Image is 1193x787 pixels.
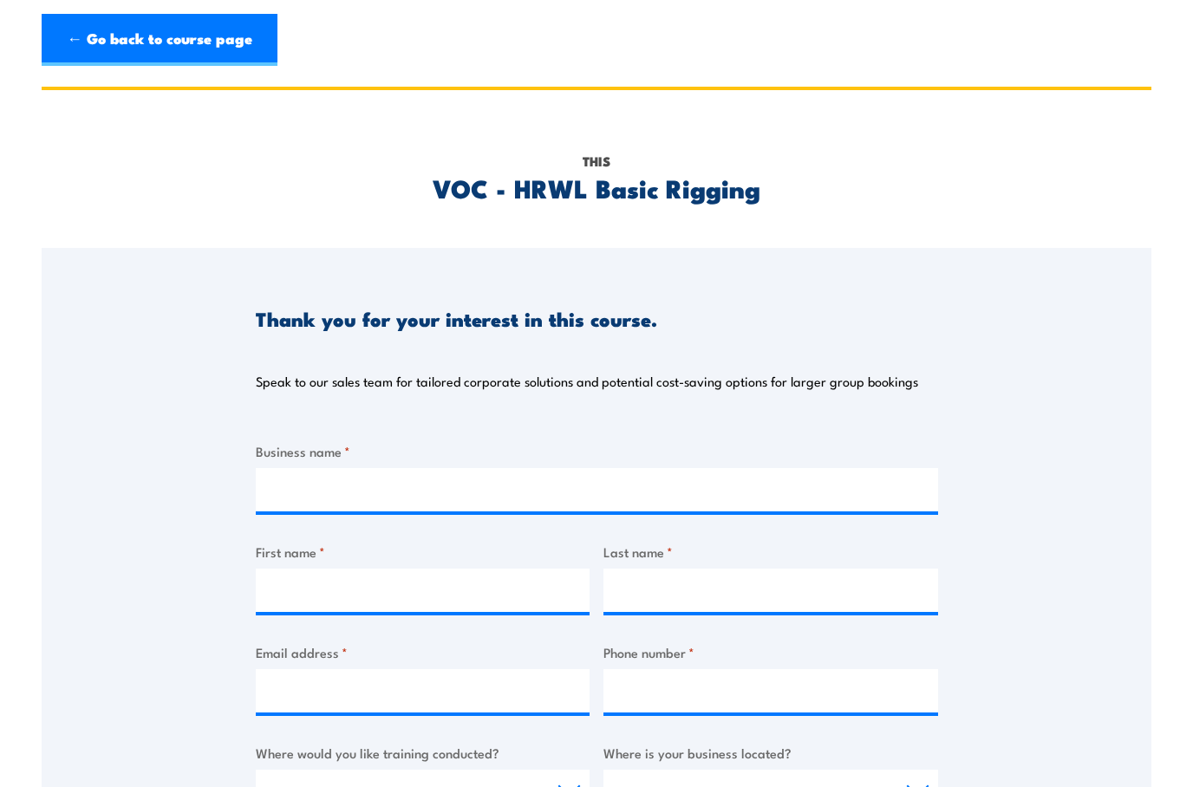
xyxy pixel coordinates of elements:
[256,642,590,662] label: Email address
[603,743,938,763] label: Where is your business located?
[256,309,657,328] h3: Thank you for your interest in this course.
[256,176,938,198] h2: VOC - HRWL Basic Rigging
[256,152,938,171] p: This
[603,642,938,662] label: Phone number
[256,373,918,390] p: Speak to our sales team for tailored corporate solutions and potential cost-saving options for la...
[603,542,938,562] label: Last name
[256,743,590,763] label: Where would you like training conducted?
[256,441,938,461] label: Business name
[42,14,277,66] a: ← Go back to course page
[256,542,590,562] label: First name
